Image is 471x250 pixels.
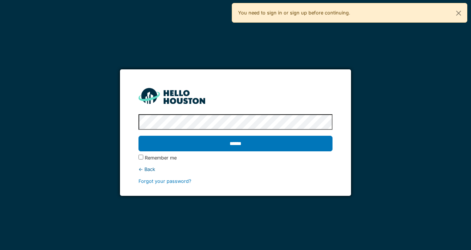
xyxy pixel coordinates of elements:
img: HH_line-BYnF2_Hg.png [138,88,205,104]
div: ← Back [138,166,332,173]
label: Remember me [145,154,177,161]
a: Forgot your password? [138,178,191,184]
button: Close [450,3,467,23]
div: You need to sign in or sign up before continuing. [232,3,467,23]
